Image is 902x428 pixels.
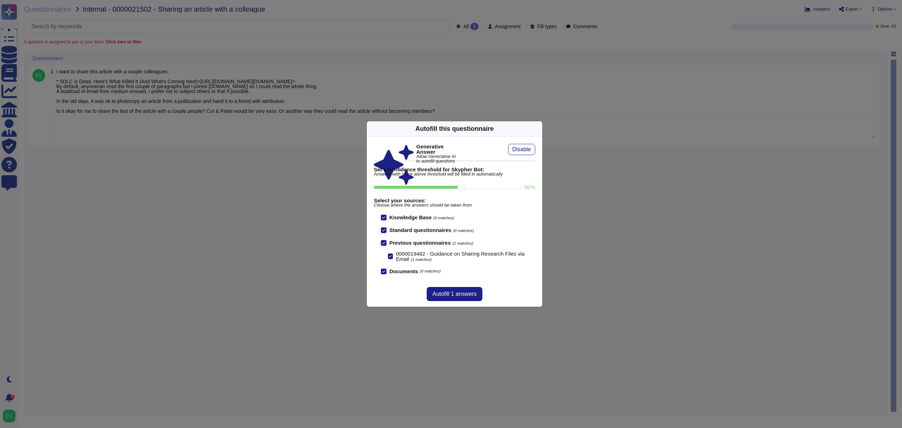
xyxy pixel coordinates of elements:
b: Select your sources: [374,198,535,203]
span: (0 matches) [433,216,454,220]
span: (0 matches) [420,269,441,273]
span: Disable [512,147,531,152]
b: Generative Answer [416,144,456,154]
button: Autofill 1 answers [427,287,482,301]
span: Allow Generative AI to autofill questions [416,154,456,164]
span: (0 matches) [453,228,474,233]
span: Answers with score above threshold will be filled in automatically [374,172,535,177]
span: (1 matches) [452,241,473,245]
span: 0000019482 - Guidance on Sharing Research Files via Email [396,251,524,262]
b: Set a confidence threshold for Skypher Bot: [374,167,535,172]
b: Documents [389,269,418,274]
div: Autofill this questionnaire [415,124,494,134]
span: Choose where the answers should be taken from [374,203,535,208]
span: (1 matches) [411,257,432,262]
label: 80 % [525,184,535,190]
b: Standard questionnaires [389,227,451,233]
span: Autofill 1 answers [432,291,476,297]
b: Previous questionnaires [389,240,451,246]
b: Knowledge Base [389,214,432,220]
button: Disable [508,144,535,155]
